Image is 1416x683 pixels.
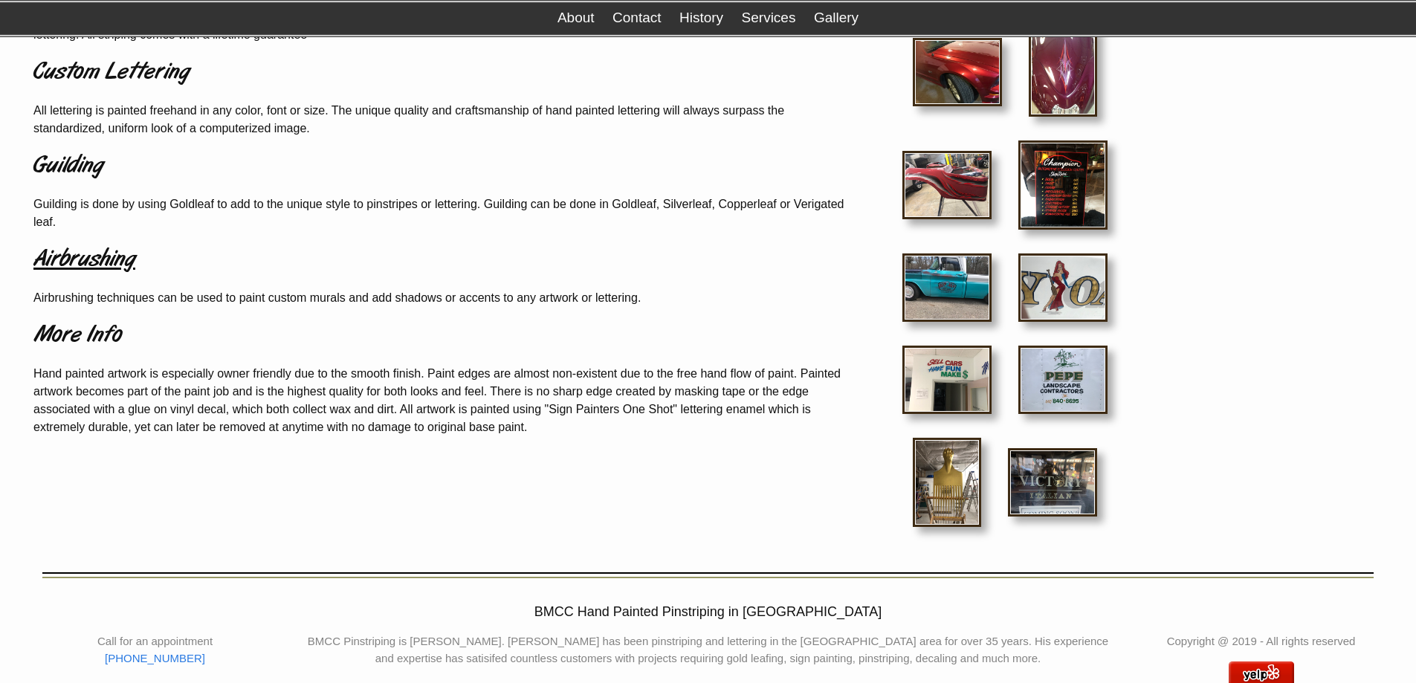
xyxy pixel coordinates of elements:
[299,633,1117,667] p: BMCC Pinstriping is [PERSON_NAME]. [PERSON_NAME] has been pinstriping and lettering in the [GEOGR...
[1018,346,1108,414] img: IMG_2395.jpg
[22,633,288,650] li: Call for an appointment
[1029,27,1097,117] img: 29383.JPG
[557,10,595,25] a: About
[33,149,845,184] a: Guilding
[33,318,845,354] h1: More Info
[1018,140,1108,230] img: IMG_4294.jpg
[105,652,205,664] a: [PHONE_NUMBER]
[33,289,845,307] p: Airbrushing techniques can be used to paint custom murals and add shadows or accents to any artwo...
[902,346,992,414] img: IMG_3795.jpg
[913,38,1002,106] img: IMG_1688.JPG
[902,151,992,219] img: IMG_2632.jpg
[33,365,845,436] p: Hand painted artwork is especially owner friendly due to the smooth finish. Paint edges are almos...
[33,102,845,137] p: All lettering is painted freehand in any color, font or size. The unique quality and craftsmanshi...
[814,10,859,25] a: Gallery
[33,242,845,278] a: Airbrushing
[612,10,661,25] a: Contact
[913,438,981,527] img: IMG_1071.jpg
[33,195,845,231] p: Guilding is done by using Goldleaf to add to the unique style to pinstripes or lettering. Guildin...
[679,10,723,25] a: History
[1128,633,1394,650] p: Copyright @ 2019 - All rights reserved
[33,55,845,91] a: Custom Lettering
[902,253,992,322] img: IMG_3465.jpg
[1018,253,1108,322] img: IMG_2550.jpg
[1008,448,1097,517] img: IMG_2357.jpg
[742,10,796,25] a: Services
[22,602,1394,622] h2: BMCC Hand Painted Pinstriping in [GEOGRAPHIC_DATA]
